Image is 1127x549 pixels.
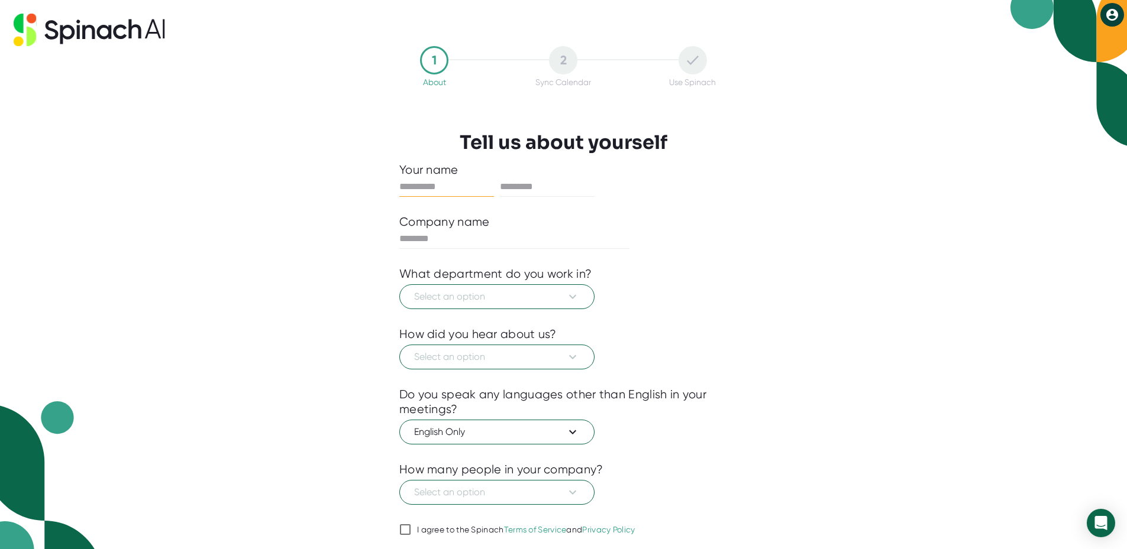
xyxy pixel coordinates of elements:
[399,387,728,417] div: Do you speak any languages other than English in your meetings?
[420,46,448,74] div: 1
[1087,509,1115,537] div: Open Intercom Messenger
[399,284,595,309] button: Select an option
[414,350,580,364] span: Select an option
[423,77,446,87] div: About
[549,46,577,74] div: 2
[399,267,592,281] div: What department do you work in?
[582,525,635,534] a: Privacy Policy
[504,525,567,534] a: Terms of Service
[535,77,591,87] div: Sync Calendar
[414,290,580,304] span: Select an option
[399,163,728,177] div: Your name
[417,525,635,535] div: I agree to the Spinach and
[399,345,595,369] button: Select an option
[414,425,580,439] span: English Only
[399,215,490,229] div: Company name
[669,77,716,87] div: Use Spinach
[460,131,667,154] h3: Tell us about yourself
[414,485,580,499] span: Select an option
[399,462,603,477] div: How many people in your company?
[399,327,557,342] div: How did you hear about us?
[399,420,595,444] button: English Only
[399,480,595,505] button: Select an option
